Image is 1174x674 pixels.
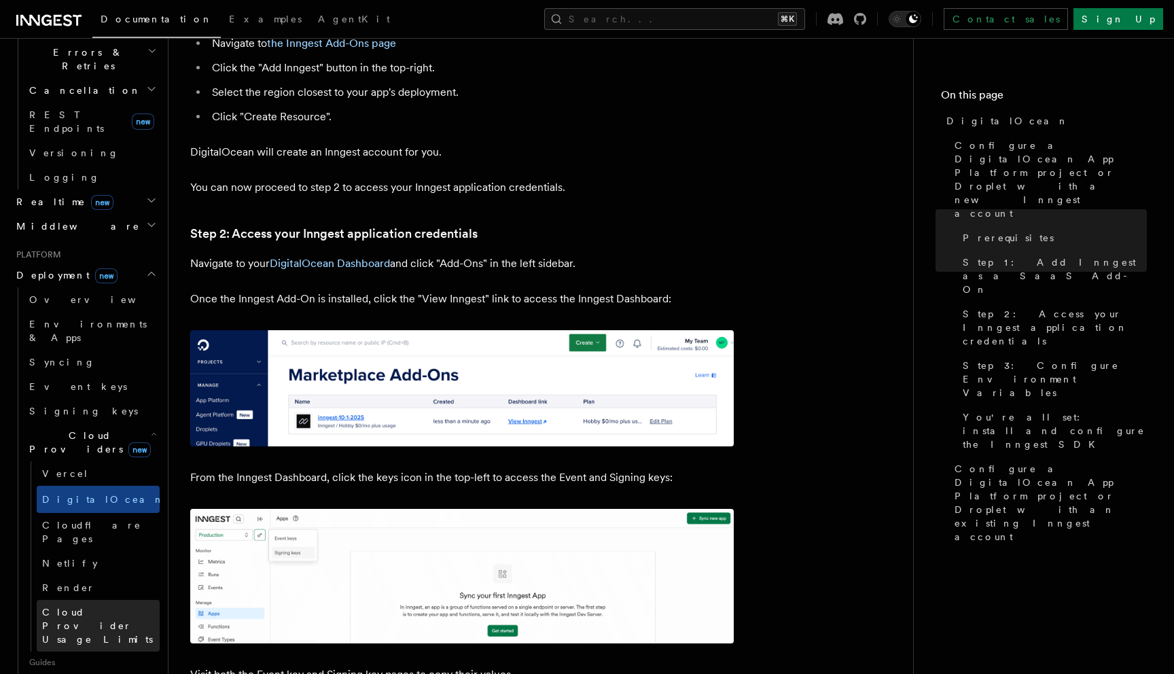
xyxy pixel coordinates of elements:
[24,423,160,461] button: Cloud Providersnew
[24,40,160,78] button: Errors & Retries
[29,357,95,368] span: Syncing
[95,268,118,283] span: new
[24,461,160,652] div: Cloud Providersnew
[190,289,734,308] p: Once the Inngest Add-On is installed, click the "View Inngest" link to access the Inngest Dashboard:
[955,462,1147,544] span: Configure a DigitalOcean App Platform project or Droplet with an existing Inngest account
[11,268,118,282] span: Deployment
[42,607,153,645] span: Cloud Provider Usage Limits
[101,14,213,24] span: Documentation
[190,509,734,643] img: image.png
[778,12,797,26] kbd: ⌘K
[24,652,160,673] span: Guides
[957,405,1147,457] a: You're all set: install and configure the Inngest SDK
[11,263,160,287] button: Deploymentnew
[42,468,89,479] span: Vercel
[208,34,734,53] li: Navigate to
[11,219,140,233] span: Middleware
[29,319,147,343] span: Environments & Apps
[221,4,310,37] a: Examples
[24,84,141,97] span: Cancellation
[37,461,160,486] a: Vercel
[24,103,160,141] a: REST Endpointsnew
[544,8,805,30] button: Search...⌘K
[29,381,127,392] span: Event keys
[208,107,734,126] li: Click "Create Resource".
[42,494,164,505] span: DigitalOcean
[957,302,1147,353] a: Step 2: Access your Inngest application credentials
[24,350,160,374] a: Syncing
[190,254,734,273] p: Navigate to your and click "Add-Ons" in the left sidebar.
[37,486,160,513] a: DigitalOcean
[91,195,113,210] span: new
[267,37,396,50] a: the Inngest Add-Ons page
[42,582,95,593] span: Render
[29,109,104,134] span: REST Endpoints
[963,359,1147,400] span: Step 3: Configure Environment Variables
[128,442,151,457] span: new
[949,457,1147,549] a: Configure a DigitalOcean App Platform project or Droplet with an existing Inngest account
[132,113,154,130] span: new
[24,46,147,73] span: Errors & Retries
[208,83,734,102] li: Select the region closest to your app's deployment.
[29,294,169,305] span: Overview
[92,4,221,38] a: Documentation
[889,11,921,27] button: Toggle dark mode
[946,114,1069,128] span: DigitalOcean
[1073,8,1163,30] a: Sign Up
[310,4,398,37] a: AgentKit
[29,147,119,158] span: Versioning
[208,58,734,77] li: Click the "Add Inngest" button in the top-right.
[949,133,1147,226] a: Configure a DigitalOcean App Platform project or Droplet with a new Inngest account
[963,410,1147,451] span: You're all set: install and configure the Inngest SDK
[229,14,302,24] span: Examples
[42,520,141,544] span: Cloudflare Pages
[190,468,734,487] p: From the Inngest Dashboard, click the keys icon in the top-left to access the Event and Signing k...
[24,141,160,165] a: Versioning
[24,78,160,103] button: Cancellation
[11,190,160,214] button: Realtimenew
[963,307,1147,348] span: Step 2: Access your Inngest application credentials
[11,214,160,238] button: Middleware
[957,250,1147,302] a: Step 1: Add Inngest as a SaaS Add-On
[270,257,390,270] a: DigitalOcean Dashboard
[24,312,160,350] a: Environments & Apps
[24,165,160,190] a: Logging
[941,87,1147,109] h4: On this page
[24,399,160,423] a: Signing keys
[944,8,1068,30] a: Contact sales
[24,429,151,456] span: Cloud Providers
[11,249,61,260] span: Platform
[37,575,160,600] a: Render
[957,353,1147,405] a: Step 3: Configure Environment Variables
[190,143,734,162] p: DigitalOcean will create an Inngest account for you.
[24,287,160,312] a: Overview
[29,172,100,183] span: Logging
[37,600,160,652] a: Cloud Provider Usage Limits
[318,14,390,24] span: AgentKit
[190,330,734,446] img: image.png
[963,255,1147,296] span: Step 1: Add Inngest as a SaaS Add-On
[963,231,1054,245] span: Prerequisites
[37,551,160,575] a: Netlify
[37,513,160,551] a: Cloudflare Pages
[957,226,1147,250] a: Prerequisites
[11,195,113,209] span: Realtime
[941,109,1147,133] a: DigitalOcean
[190,178,734,197] p: You can now proceed to step 2 to access your Inngest application credentials.
[955,139,1147,220] span: Configure a DigitalOcean App Platform project or Droplet with a new Inngest account
[42,558,98,569] span: Netlify
[29,406,138,416] span: Signing keys
[190,224,478,243] a: Step 2: Access your Inngest application credentials
[24,374,160,399] a: Event keys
